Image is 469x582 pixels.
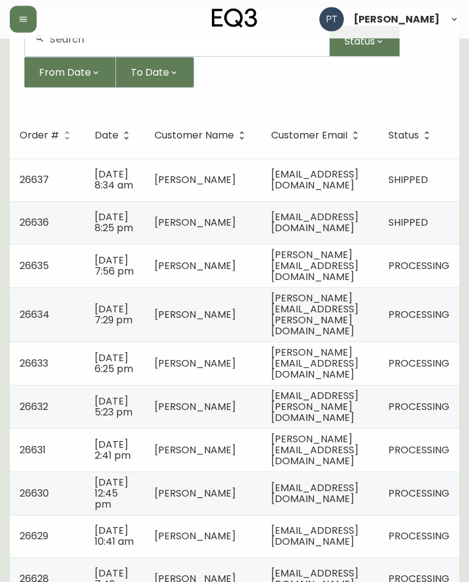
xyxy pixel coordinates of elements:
[95,168,133,193] span: [DATE] 8:34 am
[20,308,49,322] span: 26634
[271,132,347,140] span: Customer Email
[271,168,358,193] span: [EMAIL_ADDRESS][DOMAIN_NAME]
[271,292,358,339] span: [PERSON_NAME][EMAIL_ADDRESS][PERSON_NAME][DOMAIN_NAME]
[20,530,48,544] span: 26629
[271,433,358,469] span: [PERSON_NAME][EMAIL_ADDRESS][DOMAIN_NAME]
[388,400,449,414] span: PROCESSING
[388,530,449,544] span: PROCESSING
[20,132,59,140] span: Order #
[388,308,449,322] span: PROCESSING
[271,481,358,506] span: [EMAIL_ADDRESS][DOMAIN_NAME]
[20,259,49,273] span: 26635
[155,131,250,142] span: Customer Name
[155,530,236,544] span: [PERSON_NAME]
[131,65,169,81] span: To Date
[155,259,236,273] span: [PERSON_NAME]
[271,131,363,142] span: Customer Email
[388,131,435,142] span: Status
[155,132,234,140] span: Customer Name
[319,7,344,32] img: 986dcd8e1aab7847125929f325458823
[388,487,449,501] span: PROCESSING
[20,400,48,414] span: 26632
[388,259,449,273] span: PROCESSING
[20,216,49,230] span: 26636
[388,357,449,371] span: PROCESSING
[212,9,257,28] img: logo
[24,57,116,88] button: From Date
[271,210,358,235] span: [EMAIL_ADDRESS][DOMAIN_NAME]
[95,395,133,420] span: [DATE] 5:23 pm
[271,346,358,382] span: [PERSON_NAME][EMAIL_ADDRESS][DOMAIN_NAME]
[20,444,46,458] span: 26631
[39,65,91,81] span: From Date
[95,438,131,463] span: [DATE] 2:41 pm
[95,524,134,549] span: [DATE] 10:41 am
[20,357,48,371] span: 26633
[388,173,428,187] span: SHIPPED
[95,303,133,328] span: [DATE] 7:29 pm
[95,210,133,235] span: [DATE] 8:25 pm
[271,389,358,425] span: [EMAIL_ADDRESS][PERSON_NAME][DOMAIN_NAME]
[344,34,375,49] span: Status
[95,132,118,140] span: Date
[20,131,75,142] span: Order #
[155,400,236,414] span: [PERSON_NAME]
[354,15,440,24] span: [PERSON_NAME]
[330,26,400,57] button: Status
[116,57,194,88] button: To Date
[155,216,236,230] span: [PERSON_NAME]
[155,308,236,322] span: [PERSON_NAME]
[388,216,428,230] span: SHIPPED
[95,131,134,142] span: Date
[388,132,419,140] span: Status
[95,351,133,376] span: [DATE] 6:25 pm
[155,444,236,458] span: [PERSON_NAME]
[95,254,134,279] span: [DATE] 7:56 pm
[155,357,236,371] span: [PERSON_NAME]
[20,487,49,501] span: 26630
[388,444,449,458] span: PROCESSING
[95,476,128,512] span: [DATE] 12:45 pm
[271,524,358,549] span: [EMAIL_ADDRESS][DOMAIN_NAME]
[49,34,319,46] input: Search
[20,173,49,187] span: 26637
[155,173,236,187] span: [PERSON_NAME]
[271,248,358,284] span: [PERSON_NAME][EMAIL_ADDRESS][DOMAIN_NAME]
[155,487,236,501] span: [PERSON_NAME]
